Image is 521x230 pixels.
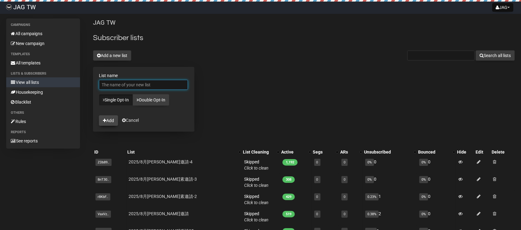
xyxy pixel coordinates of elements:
[244,183,269,188] a: Click to clean
[363,208,417,225] td: 2
[457,149,473,155] div: Hide
[99,80,188,90] input: The name of your new list
[492,149,514,155] div: Delete
[419,159,428,166] span: 0%
[365,193,379,200] span: 0.23%
[133,94,169,106] a: Double Opt-In
[490,148,515,156] th: Delete: No sort applied, sorting is disabled
[6,136,80,146] a: See reports
[6,39,80,48] a: New campaign
[417,208,456,225] td: 0
[95,159,112,166] span: ZDb89..
[365,159,374,166] span: 0%
[6,70,80,77] li: Lists & subscribers
[95,211,111,218] span: VaxVz..
[418,149,450,155] div: Bounced
[419,193,428,200] span: 0%
[129,194,197,199] a: 2025/8月[PERSON_NAME]素邀請-2
[129,177,197,182] a: 2025/8月[PERSON_NAME]素邀請-3
[365,211,379,218] span: 0.38%
[244,200,269,205] a: Click to clean
[417,156,456,174] td: 0
[344,195,345,199] a: 0
[476,149,489,155] div: Edit
[6,129,80,136] li: Reports
[316,212,318,216] a: 0
[282,194,295,200] span: 429
[363,156,417,174] td: 0
[280,148,311,156] th: Active: No sort applied, activate to apply an ascending sort
[6,4,12,10] img: f736b03d06122ef749440a1ac3283c76
[93,148,126,156] th: ID: No sort applied, sorting is disabled
[129,159,193,164] a: 2025/8月[PERSON_NAME]邀請-4
[281,149,305,155] div: Active
[339,148,363,156] th: ARs: No sort applied, activate to apply an ascending sort
[6,51,80,58] li: Templates
[242,148,280,156] th: List Cleaning: No sort applied, activate to apply an ascending sort
[364,149,411,155] div: Unsubscribed
[313,149,333,155] div: Segs
[474,148,490,156] th: Edit: No sort applied, sorting is disabled
[244,194,269,205] span: Skipped
[244,159,269,170] span: Skipped
[99,115,118,126] button: Add
[316,160,318,164] a: 0
[95,193,110,200] span: r8KbF..
[340,149,357,155] div: ARs
[363,148,417,156] th: Unsubscribed: No sort applied, activate to apply an ascending sort
[344,160,345,164] a: 0
[6,77,80,87] a: View all lists
[129,211,189,216] a: 2025/8月[PERSON_NAME]邀請
[93,50,131,61] button: Add a new list
[312,148,339,156] th: Segs: No sort applied, activate to apply an ascending sort
[243,149,274,155] div: List Cleaning
[344,212,345,216] a: 0
[417,174,456,191] td: 0
[126,148,242,156] th: List: No sort applied, activate to apply an ascending sort
[93,32,515,43] h2: Subscriber lists
[417,191,456,208] td: 0
[6,87,80,97] a: Housekeeping
[6,29,80,39] a: All campaigns
[6,21,80,29] li: Campaigns
[128,149,236,155] div: List
[6,117,80,126] a: Rules
[316,195,318,199] a: 0
[244,217,269,222] a: Click to clean
[244,166,269,170] a: Click to clean
[363,191,417,208] td: 1
[282,211,295,217] span: 519
[363,174,417,191] td: 0
[456,148,474,156] th: Hide: No sort applied, sorting is disabled
[244,177,269,188] span: Skipped
[99,94,133,106] a: Single Opt-In
[94,149,125,155] div: ID
[419,176,428,183] span: 0%
[492,3,513,12] button: JAG
[244,211,269,222] span: Skipped
[93,18,515,27] p: JAG TW
[419,211,428,218] span: 0%
[417,148,456,156] th: Bounced: No sort applied, activate to apply an ascending sort
[6,97,80,107] a: Blacklist
[344,178,345,182] a: 0
[6,109,80,117] li: Others
[95,176,111,183] span: 8nT30..
[99,73,188,78] label: List name
[122,118,139,123] a: Cancel
[6,58,80,68] a: All templates
[365,176,374,183] span: 0%
[316,178,318,182] a: 0
[282,176,295,183] span: 308
[476,50,515,61] button: Search all lists
[282,159,298,166] span: 1,192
